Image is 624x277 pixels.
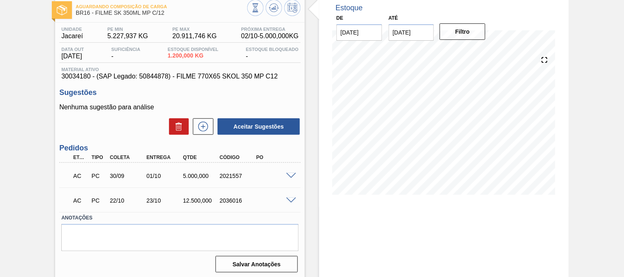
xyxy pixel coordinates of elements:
[189,118,213,135] div: Nova sugestão
[71,155,89,160] div: Etapa
[61,27,83,32] span: Unidade
[218,197,258,204] div: 2036016
[108,173,148,179] div: 30/09/2025
[61,67,299,72] span: Material ativo
[59,144,301,152] h3: Pedidos
[181,155,221,160] div: Qtde
[172,32,217,40] span: 20.911,746 KG
[57,5,67,15] img: Ícone
[181,173,221,179] div: 5.000,000
[109,47,142,60] div: -
[61,47,84,52] span: Data out
[61,32,83,40] span: Jacareí
[61,73,299,80] span: 30034180 - (SAP Legado: 50844878) - FILME 770X65 SKOL 350 MP C12
[218,173,258,179] div: 2021557
[168,47,218,52] span: Estoque Disponível
[71,192,89,210] div: Aguardando Composição de Carga
[76,10,247,16] span: BR16 - FILME SK 350ML MP C/12
[181,197,221,204] div: 12.500,000
[144,155,185,160] div: Entrega
[440,23,485,40] button: Filtro
[73,173,87,179] p: AC
[108,197,148,204] div: 22/10/2025
[244,47,301,60] div: -
[71,167,89,185] div: Aguardando Composição de Carga
[389,24,434,41] input: dd/mm/yyyy
[246,47,299,52] span: Estoque Bloqueado
[107,27,148,32] span: PE MIN
[90,155,108,160] div: Tipo
[144,197,185,204] div: 23/10/2025
[90,173,108,179] div: Pedido de Compra
[168,53,218,59] span: 1.200,000 KG
[61,212,299,224] label: Anotações
[336,4,363,12] div: Estoque
[144,173,185,179] div: 01/10/2025
[218,155,258,160] div: Código
[107,32,148,40] span: 5.227,937 KG
[59,104,301,111] p: Nenhuma sugestão para análise
[218,118,300,135] button: Aceitar Sugestões
[389,15,398,21] label: Até
[241,27,299,32] span: Próxima Entrega
[216,256,298,272] button: Salvar Anotações
[336,15,343,21] label: De
[73,197,87,204] p: AC
[213,118,301,136] div: Aceitar Sugestões
[254,155,295,160] div: PO
[76,4,247,9] span: Aguardando Composição de Carga
[172,27,217,32] span: PE MAX
[90,197,108,204] div: Pedido de Compra
[165,118,189,135] div: Excluir Sugestões
[241,32,299,40] span: 02/10 - 5.000,000 KG
[336,24,382,41] input: dd/mm/yyyy
[108,155,148,160] div: Coleta
[59,88,301,97] h3: Sugestões
[61,53,84,60] span: [DATE]
[111,47,140,52] span: Suficiência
